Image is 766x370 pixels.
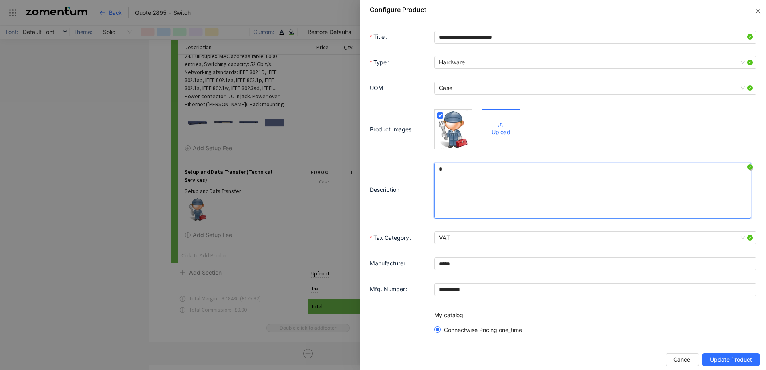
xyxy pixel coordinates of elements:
[434,31,756,44] input: Title
[439,82,752,94] span: Case
[439,56,752,68] span: Hardware
[434,257,756,270] input: Manufacturer
[434,163,752,219] textarea: Description
[370,33,390,40] label: Title
[370,5,426,14] div: Configure Product
[370,84,389,91] label: UOM
[370,186,405,193] label: Description
[498,122,504,128] span: upload
[755,8,761,14] span: close
[370,286,411,292] label: Mfg. Number
[439,232,752,244] span: VAT
[370,260,411,267] label: Manufacturer
[673,355,691,364] span: Cancel
[370,59,392,66] label: Type
[702,353,760,366] button: Update Product
[370,126,417,133] label: Product Images
[434,348,476,354] span: Realtime pricing
[434,283,756,296] input: Mfg. Number
[666,353,699,366] button: Cancel
[748,166,753,171] span: close-circle
[710,355,752,364] span: Update Product
[441,326,525,334] span: Connectwise Pricing one_time
[492,128,510,137] span: Upload
[370,234,415,241] label: Tax Category
[434,311,756,326] div: My catalog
